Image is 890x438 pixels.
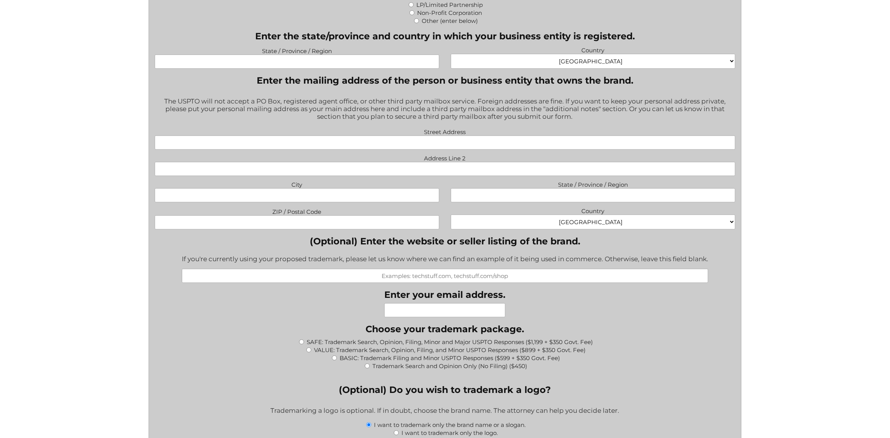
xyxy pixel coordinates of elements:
[155,179,439,188] label: City
[451,179,735,188] label: State / Province / Region
[372,362,527,370] label: Trademark Search and Opinion Only (No Filing) ($450)
[374,421,526,428] label: I want to trademark only the brand name or a slogan.
[401,429,498,436] label: I want to trademark only the logo.
[255,31,635,42] legend: Enter the state/province and country in which your business entity is registered.
[417,9,482,16] label: Non-Profit Corporation
[155,126,735,136] label: Street Address
[155,45,439,55] label: State / Province / Region
[257,75,633,86] legend: Enter the mailing address of the person or business entity that owns the brand.
[384,289,505,300] label: Enter your email address.
[182,236,708,247] label: (Optional) Enter the website or seller listing of the brand.
[155,92,735,126] div: The USPTO will not accept a PO Box, registered agent office, or other third party mailbox service...
[416,1,483,8] label: LP/Limited Partnership
[314,346,586,354] label: VALUE: Trademark Search, Opinion, Filing, and Minor USPTO Responses ($899 + $350 Govt. Fee)
[422,17,478,24] label: Other (enter below)
[155,402,735,420] div: Trademarking a logo is optional. If in doubt, choose the brand name. The attorney can help you de...
[155,153,735,162] label: Address Line 2
[339,384,551,395] legend: (Optional) Do you wish to trademark a logo?
[155,206,439,215] label: ZIP / Postal Code
[182,269,708,283] input: Examples: techstuff.com, techstuff.com/shop
[451,45,735,54] label: Country
[451,205,735,215] label: Country
[182,250,708,269] div: If you're currently using your proposed trademark, please let us know where we can find an exampl...
[307,338,593,346] label: SAFE: Trademark Search, Opinion, Filing, Minor and Major USPTO Responses ($1,199 + $350 Govt. Fee)
[366,323,524,335] legend: Choose your trademark package.
[340,354,560,362] label: BASIC: Trademark Filing and Minor USPTO Responses ($599 + $350 Govt. Fee)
